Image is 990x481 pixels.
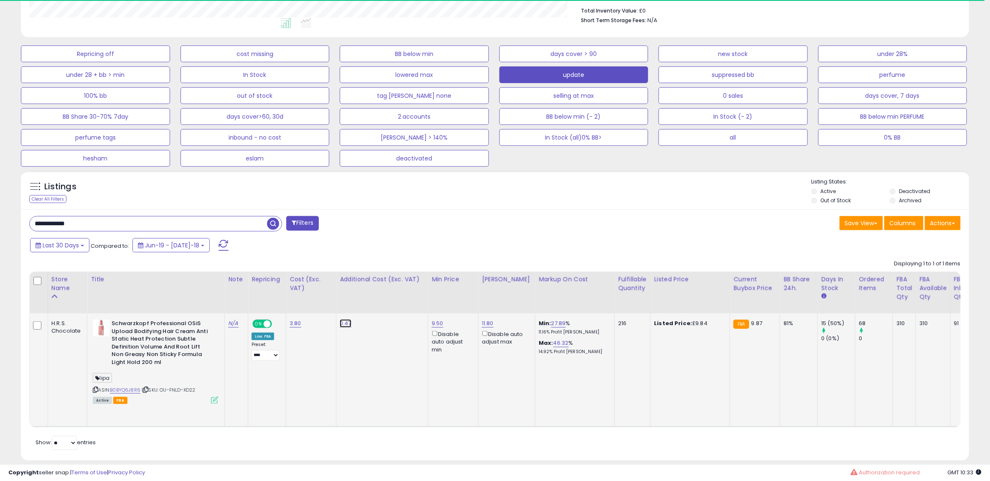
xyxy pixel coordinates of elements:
button: [PERSON_NAME] > 140% [340,129,489,146]
button: In Stock (all)0% BB> [499,129,649,146]
b: Min: [539,319,551,327]
div: 0 [859,335,893,342]
button: 0% BB [818,129,967,146]
div: 216 [618,320,644,327]
button: 2 accounts [340,108,489,125]
span: ON [253,321,264,328]
div: Min Price [432,275,475,284]
label: Out of Stock [821,197,851,204]
div: Additional Cost (Exc. VAT) [340,275,425,284]
span: Compared to: [91,242,129,250]
div: Current Buybox Price [733,275,776,293]
label: Deactivated [899,188,931,195]
button: hesham [21,150,170,167]
div: [PERSON_NAME] [482,275,532,284]
button: In Stock [181,66,330,83]
button: Columns [884,216,924,230]
div: H.R.S. Chocolate [51,320,81,335]
div: 68 [859,320,893,327]
label: Active [821,188,836,195]
button: In Stock (- 2) [659,108,808,125]
button: under 28 + bb > min [21,66,170,83]
button: days cover, 7 days [818,87,967,104]
span: Columns [890,219,916,227]
button: under 28% [818,46,967,62]
div: Markup on Cost [539,275,611,284]
div: seller snap | | [8,469,145,477]
div: % [539,320,608,335]
div: Displaying 1 to 1 of 1 items [894,260,961,268]
a: 27.89 [551,319,566,328]
div: 310 [919,320,944,327]
span: 2025-08-18 10:33 GMT [948,468,982,476]
button: days cover>60, 30d [181,108,330,125]
span: OFF [271,321,284,328]
button: selling at max [499,87,649,104]
b: Schwarzkopf Professional OSiS Upload Bodifying Hair Cream Anti Static Heat Protection Subtle Defi... [112,320,213,368]
button: inbound - no cost [181,129,330,146]
p: 14.92% Profit [PERSON_NAME] [539,349,608,355]
span: Show: entries [36,438,96,446]
div: FBA Total Qty [896,275,912,301]
button: BB below min (- 2) [499,108,649,125]
button: cost missing [181,46,330,62]
a: 0.47 [340,319,351,328]
div: Title [91,275,221,284]
div: FBA Available Qty [919,275,947,301]
button: 100% bb [21,87,170,104]
a: Privacy Policy [108,468,145,476]
div: Disable auto adjust max [482,329,529,346]
button: new stock [659,46,808,62]
button: Jun-19 - [DATE]-18 [132,238,210,252]
button: perfume [818,66,967,83]
button: BB below min [340,46,489,62]
button: lowered max [340,66,489,83]
button: Last 30 Days [30,238,89,252]
span: Jun-19 - [DATE]-18 [145,241,199,249]
div: BB Share 24h. [784,275,814,293]
small: FBA [733,320,749,329]
div: Days In Stock [821,275,852,293]
span: All listings currently available for purchase on Amazon [93,397,112,404]
b: Listed Price: [654,319,692,327]
div: 310 [896,320,909,327]
span: 9.87 [751,319,763,327]
label: Archived [899,197,922,204]
button: BB Share 30-70% 7day [21,108,170,125]
div: £9.84 [654,320,723,327]
div: Listed Price [654,275,726,284]
div: 91 [954,320,976,327]
div: Preset: [252,342,280,361]
button: BB below min PERFUME [818,108,967,125]
a: B0BYQ6J8R6 [110,387,140,394]
div: ASIN: [93,320,218,403]
div: 81% [784,320,811,327]
th: The percentage added to the cost of goods (COGS) that forms the calculator for Min & Max prices. [535,272,615,313]
div: Ordered Items [859,275,889,293]
button: update [499,66,649,83]
a: Terms of Use [71,468,107,476]
strong: Copyright [8,468,39,476]
a: 11.80 [482,319,494,328]
button: deactivated [340,150,489,167]
button: 0 sales [659,87,808,104]
h5: Listings [44,181,76,193]
img: 31aPKQTULAL._SL40_.jpg [93,320,109,336]
a: 9.50 [432,319,443,328]
p: Listing States: [812,178,969,186]
div: Clear All Filters [29,195,66,203]
div: 0 (0%) [821,335,855,342]
b: Max: [539,339,553,347]
button: all [659,129,808,146]
button: Repricing off [21,46,170,62]
a: N/A [228,319,238,328]
a: 3.80 [290,319,301,328]
button: out of stock [181,87,330,104]
div: FBA inbound Qty [954,275,979,301]
p: 11.16% Profit [PERSON_NAME] [539,329,608,335]
div: 15 (50%) [821,320,855,327]
span: FBA [113,397,127,404]
div: Note [228,275,244,284]
button: tag [PERSON_NAME] none [340,87,489,104]
a: 46.32 [553,339,569,347]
